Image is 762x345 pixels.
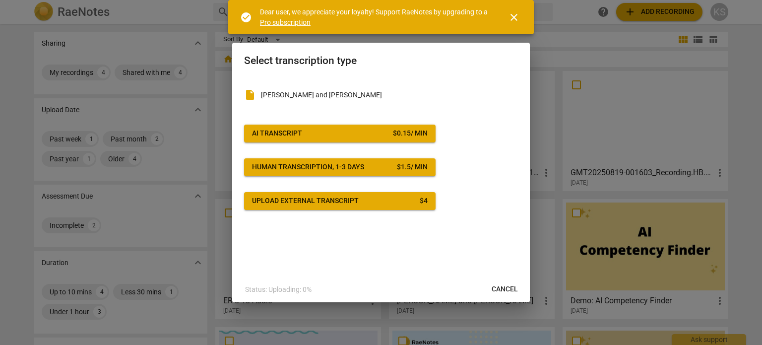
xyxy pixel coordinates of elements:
[252,129,302,138] div: AI Transcript
[245,284,312,295] p: Status: Uploading: 0%
[502,5,526,29] button: Close
[244,55,518,67] h2: Select transcription type
[393,129,428,138] div: $ 0.15 / min
[508,11,520,23] span: close
[261,90,518,100] p: Hanna and Kerry
[397,162,428,172] div: $ 1.5 / min
[244,89,256,101] span: insert_drive_file
[252,196,359,206] div: Upload external transcript
[260,18,311,26] a: Pro subscription
[252,162,364,172] div: Human transcription, 1-3 days
[240,11,252,23] span: check_circle
[420,196,428,206] div: $ 4
[492,284,518,294] span: Cancel
[260,7,490,27] div: Dear user, we appreciate your loyalty! Support RaeNotes by upgrading to a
